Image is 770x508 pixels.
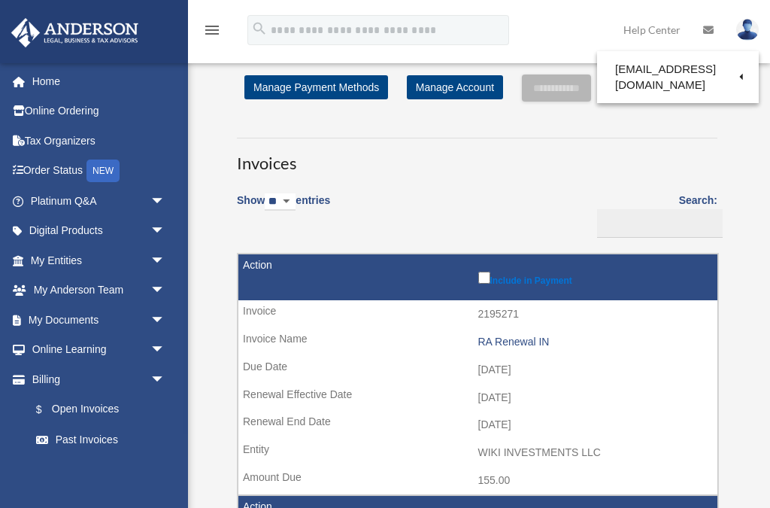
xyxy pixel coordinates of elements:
[11,186,188,216] a: Platinum Q&Aarrow_drop_down
[251,20,268,37] i: search
[7,18,143,47] img: Anderson Advisors Platinum Portal
[150,335,180,366] span: arrow_drop_down
[237,191,330,226] label: Show entries
[21,394,173,425] a: $Open Invoices
[238,411,717,440] td: [DATE]
[11,335,188,365] a: Online Learningarrow_drop_down
[592,191,717,238] label: Search:
[21,424,180,455] a: Past Invoices
[11,156,188,187] a: Order StatusNEW
[11,66,188,96] a: Home
[238,439,717,467] td: WIKI INVESTMENTS LLC
[86,160,120,182] div: NEW
[11,126,188,156] a: Tax Organizers
[478,272,490,284] input: Include in Payment
[11,364,180,394] a: Billingarrow_drop_down
[150,216,180,247] span: arrow_drop_down
[11,275,188,306] a: My Anderson Teamarrow_drop_down
[11,305,188,335] a: My Documentsarrow_drop_down
[237,138,717,175] h3: Invoices
[150,245,180,276] span: arrow_drop_down
[44,400,52,419] span: $
[203,21,221,39] i: menu
[597,55,759,99] a: [EMAIL_ADDRESS][DOMAIN_NAME]
[11,96,188,126] a: Online Ordering
[150,275,180,306] span: arrow_drop_down
[407,75,503,99] a: Manage Account
[11,245,188,275] a: My Entitiesarrow_drop_down
[238,384,717,412] td: [DATE]
[238,300,717,329] td: 2195271
[244,75,388,99] a: Manage Payment Methods
[150,364,180,395] span: arrow_drop_down
[478,269,711,286] label: Include in Payment
[203,26,221,39] a: menu
[21,455,180,485] a: Manage Payments
[736,19,759,41] img: User Pic
[150,186,180,217] span: arrow_drop_down
[597,209,723,238] input: Search:
[265,193,296,211] select: Showentries
[150,305,180,336] span: arrow_drop_down
[11,216,188,246] a: Digital Productsarrow_drop_down
[238,356,717,385] td: [DATE]
[478,336,711,348] div: RA Renewal IN
[238,467,717,495] td: 155.00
